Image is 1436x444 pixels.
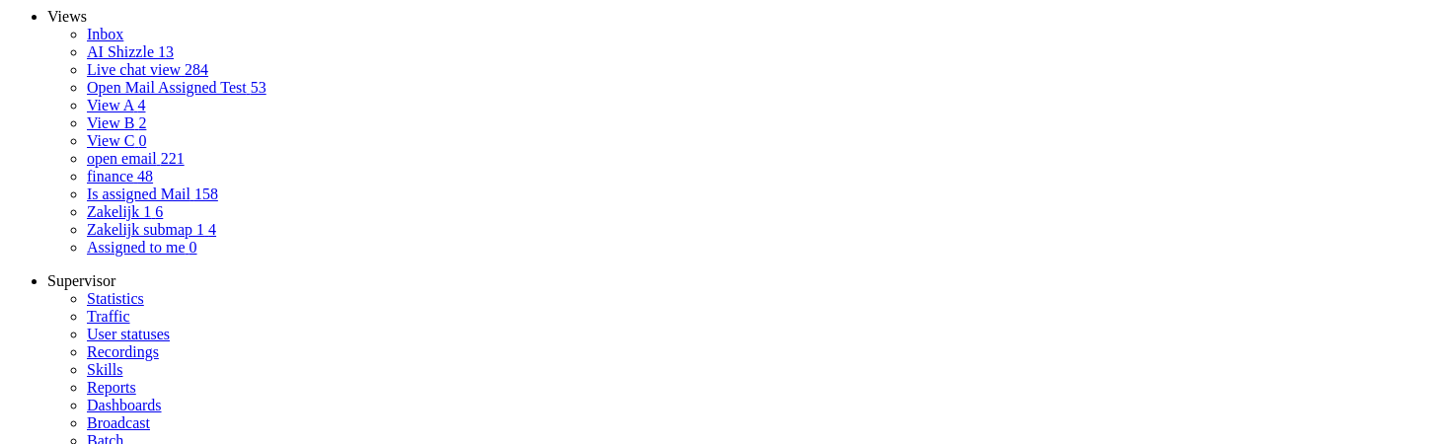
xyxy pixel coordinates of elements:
a: open email 221 [87,150,185,167]
span: Is assigned Mail [87,185,190,202]
a: Zakelijk 1 6 [87,203,163,220]
span: 284 [185,61,208,78]
span: finance [87,168,133,185]
span: 2 [138,114,146,131]
span: 221 [161,150,185,167]
li: Views [47,8,1428,26]
span: View C [87,132,134,149]
a: Zakelijk submap 1 4 [87,221,216,238]
span: 6 [155,203,163,220]
span: 4 [137,97,145,113]
a: View B 2 [87,114,146,131]
a: User statuses [87,326,170,342]
a: Skills [87,361,122,378]
span: 48 [137,168,153,185]
span: Live chat view [87,61,181,78]
span: AI Shizzle [87,43,154,60]
a: Assigned to me 0 [87,239,197,256]
span: 0 [138,132,146,149]
span: Open Mail Assigned Test [87,79,247,96]
a: Open Mail Assigned Test 53 [87,79,266,96]
span: 4 [208,221,216,238]
a: Recordings [87,343,159,360]
a: View A 4 [87,97,145,113]
a: Is assigned Mail 158 [87,185,218,202]
span: Assigned to me [87,239,186,256]
span: 158 [194,185,218,202]
span: Zakelijk 1 [87,203,151,220]
a: finance 48 [87,168,153,185]
span: 13 [158,43,174,60]
span: Statistics [87,290,144,307]
a: Inbox [87,26,123,42]
span: 0 [189,239,197,256]
a: translate('statistics') [87,290,144,307]
a: Broadcast [87,414,150,431]
span: View B [87,114,134,131]
a: Traffic [87,308,130,325]
a: Dashboards [87,397,162,413]
a: View C 0 [87,132,146,149]
span: Zakelijk submap 1 [87,221,204,238]
span: View A [87,97,133,113]
span: open email [87,150,157,167]
a: AI Shizzle 13 [87,43,174,60]
a: Live chat view 284 [87,61,208,78]
a: Reports [87,379,136,396]
span: 53 [251,79,266,96]
li: Supervisor [47,272,1428,290]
